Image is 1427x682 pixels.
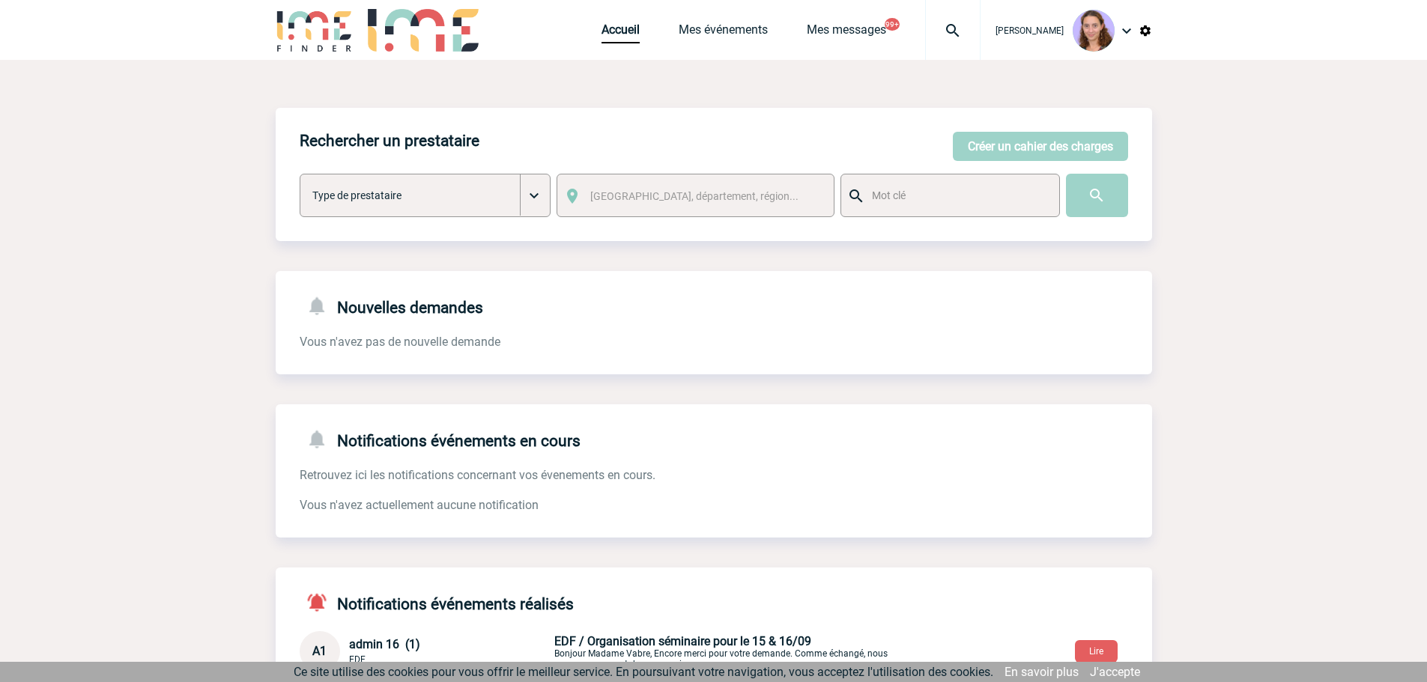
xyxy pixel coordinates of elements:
[1063,643,1130,657] a: Lire
[1073,10,1115,52] img: 101030-1.png
[276,9,354,52] img: IME-Finder
[868,186,1046,205] input: Mot clé
[300,335,500,349] span: Vous n'avez pas de nouvelle demande
[300,468,655,482] span: Retrouvez ici les notifications concernant vos évenements en cours.
[300,643,906,657] a: A1 admin 16 (1) EDF EDF / Organisation séminaire pour le 15 & 16/09Bonjour Madame Vabre, Encore m...
[996,25,1064,36] span: [PERSON_NAME]
[807,22,886,43] a: Mes messages
[554,634,811,648] span: EDF / Organisation séminaire pour le 15 & 16/09
[554,634,906,669] p: Bonjour Madame Vabre, Encore merci pour votre demande. Comme échangé, nous sommes au regret de ne...
[300,295,483,317] h4: Nouvelles demandes
[312,644,327,658] span: A1
[349,654,366,665] span: EDF
[1075,640,1118,663] button: Lire
[590,190,799,202] span: [GEOGRAPHIC_DATA], département, région...
[300,591,574,613] h4: Notifications événements réalisés
[1090,665,1140,679] a: J'accepte
[300,428,581,450] h4: Notifications événements en cours
[300,132,479,150] h4: Rechercher un prestataire
[349,637,420,651] span: admin 16 (1)
[306,295,337,317] img: notifications-24-px-g.png
[1066,174,1128,217] input: Submit
[1005,665,1079,679] a: En savoir plus
[300,631,1152,672] div: Conversation privée : Client - Agence
[602,22,640,43] a: Accueil
[300,498,539,512] span: Vous n'avez actuellement aucune notification
[306,428,337,450] img: notifications-24-px-g.png
[885,18,900,31] button: 99+
[679,22,768,43] a: Mes événements
[294,665,993,679] span: Ce site utilise des cookies pour vous offrir le meilleur service. En poursuivant votre navigation...
[306,591,337,613] img: notifications-active-24-px-r.png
